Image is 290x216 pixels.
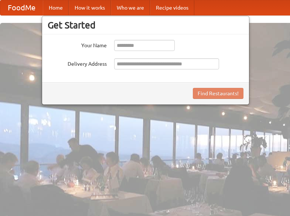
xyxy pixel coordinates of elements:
[48,20,243,31] h3: Get Started
[69,0,111,15] a: How it works
[111,0,150,15] a: Who we are
[43,0,69,15] a: Home
[150,0,194,15] a: Recipe videos
[48,40,107,49] label: Your Name
[48,58,107,68] label: Delivery Address
[193,88,243,99] button: Find Restaurants!
[0,0,43,15] a: FoodMe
